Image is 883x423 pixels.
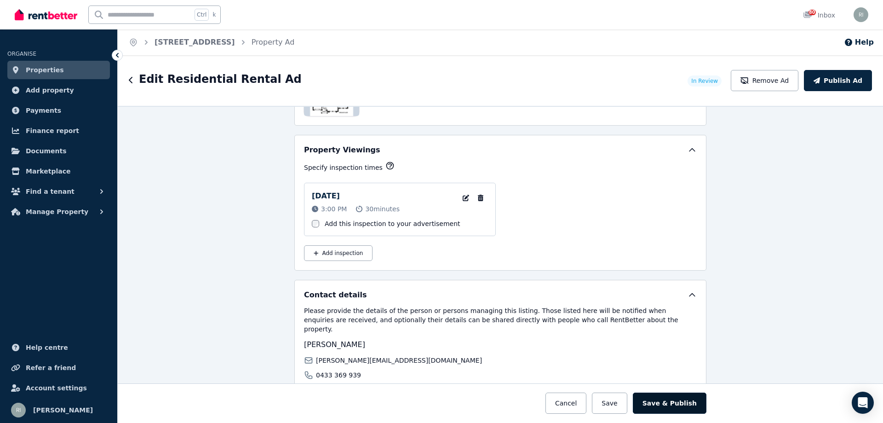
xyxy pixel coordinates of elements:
[321,204,347,214] span: 3:00 PM
[7,338,110,357] a: Help centre
[15,8,77,22] img: RentBetter
[852,392,874,414] div: Open Intercom Messenger
[545,393,586,414] button: Cancel
[118,29,305,55] nav: Breadcrumb
[7,359,110,377] a: Refer a friend
[11,403,26,417] img: Rajshekar Indela
[26,206,88,217] span: Manage Property
[139,72,302,87] h1: Edit Residential Rental Ad
[26,145,67,156] span: Documents
[304,340,365,349] span: [PERSON_NAME]
[731,70,798,91] button: Remove Ad
[26,342,68,353] span: Help centre
[844,37,874,48] button: Help
[212,11,216,18] span: k
[325,219,460,228] label: Add this inspection to your advertisement
[7,142,110,160] a: Documents
[304,163,383,172] p: Specify inspection times
[803,11,835,20] div: Inbox
[7,51,36,57] span: ORGANISE
[26,64,64,75] span: Properties
[252,38,295,46] a: Property Ad
[304,245,373,261] button: Add inspection
[7,203,110,221] button: Manage Property
[7,379,110,397] a: Account settings
[26,166,70,177] span: Marketplace
[7,122,110,140] a: Finance report
[7,61,110,79] a: Properties
[26,382,87,394] span: Account settings
[26,186,75,197] span: Find a tenant
[33,405,93,416] span: [PERSON_NAME]
[7,101,110,120] a: Payments
[312,191,340,202] p: [DATE]
[7,182,110,201] button: Find a tenant
[808,10,816,15] span: 80
[7,81,110,99] a: Add property
[633,393,706,414] button: Save & Publish
[854,7,868,22] img: Rajshekar Indela
[26,125,79,136] span: Finance report
[7,162,110,180] a: Marketplace
[26,85,74,96] span: Add property
[316,356,482,365] span: [PERSON_NAME][EMAIL_ADDRESS][DOMAIN_NAME]
[804,70,872,91] button: Publish Ad
[195,9,209,21] span: Ctrl
[26,105,61,116] span: Payments
[26,362,76,373] span: Refer a friend
[304,290,367,301] h5: Contact details
[691,77,718,85] span: In Review
[365,204,400,214] span: 30 minutes
[592,393,627,414] button: Save
[304,145,380,156] h5: Property Viewings
[316,371,361,380] span: 0433 369 939
[304,306,697,334] p: Please provide the details of the person or persons managing this listing. Those listed here will...
[155,38,235,46] a: [STREET_ADDRESS]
